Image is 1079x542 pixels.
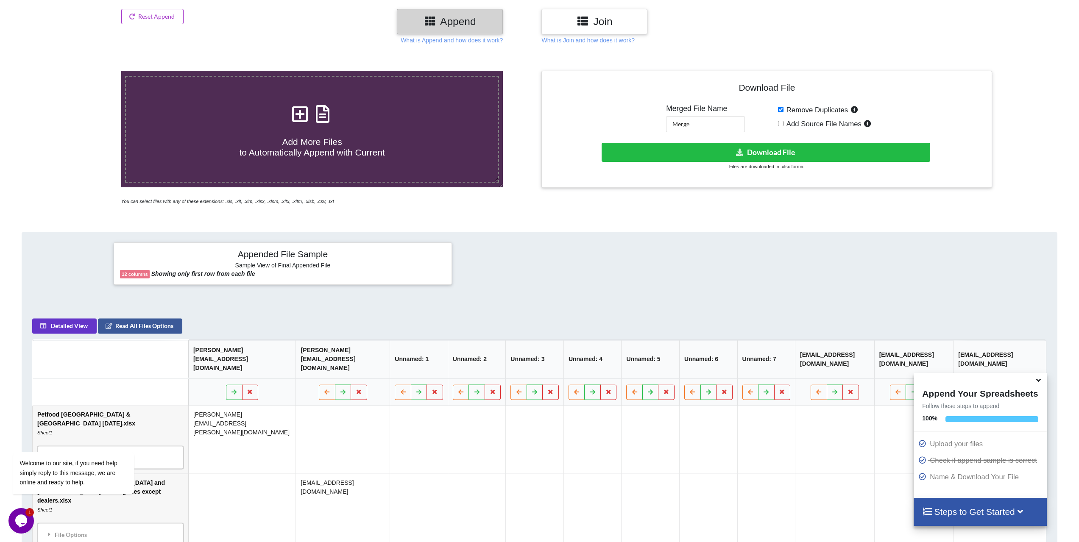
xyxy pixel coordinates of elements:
b: 100 % [922,415,937,422]
th: Unnamed: 3 [506,340,564,378]
h4: Steps to Get Started [922,506,1038,517]
p: Follow these steps to append [914,402,1046,410]
h4: Download File [548,77,986,101]
span: Add More Files to Automatically Append with Current [239,137,385,157]
p: What is Join and how does it work? [541,36,634,44]
th: Unnamed: 1 [390,340,448,378]
p: Name & Download Your File [918,472,1044,482]
th: Unnamed: 4 [563,340,622,378]
th: [PERSON_NAME][EMAIL_ADDRESS][DOMAIN_NAME] [296,340,390,378]
i: Sheet1 [37,507,52,512]
h4: Appended File Sample [120,249,445,261]
th: [EMAIL_ADDRESS][DOMAIN_NAME] [795,340,874,378]
span: Add Source File Names [783,120,862,128]
h6: Sample View of Final Appended File [120,262,445,270]
input: Enter File Name [666,116,745,132]
h3: Join [548,15,641,28]
p: Upload your files [918,439,1044,449]
th: Unnamed: 6 [679,340,737,378]
span: Remove Duplicates [783,106,848,114]
h5: Merged File Name [666,104,745,113]
th: [PERSON_NAME][EMAIL_ADDRESS][DOMAIN_NAME] [188,340,296,378]
iframe: chat widget [8,508,36,534]
td: [PERSON_NAME][EMAIL_ADDRESS][PERSON_NAME][DOMAIN_NAME] [188,406,296,473]
h3: Append [403,15,496,28]
p: What is Append and how does it work? [401,36,503,44]
button: Download File [602,143,930,162]
th: [EMAIL_ADDRESS][DOMAIN_NAME] [874,340,954,378]
i: You can select files with any of these extensions: .xls, .xlt, .xlm, .xlsx, .xlsm, .xltx, .xltm, ... [121,199,334,204]
th: [EMAIL_ADDRESS][DOMAIN_NAME] [954,340,1046,378]
h4: Append Your Spreadsheets [914,386,1046,399]
b: Showing only first row from each file [151,270,255,277]
small: Files are downloaded in .xlsx format [729,164,805,169]
p: Check if append sample is correct [918,455,1044,466]
button: Read All Files Options [98,318,182,334]
th: Unnamed: 2 [448,340,506,378]
th: Unnamed: 5 [622,340,680,378]
b: 12 columns [122,272,148,277]
button: Reset Append [121,9,184,24]
button: Detailed View [32,318,97,334]
iframe: chat widget [8,375,161,504]
th: Unnamed: 7 [737,340,795,378]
